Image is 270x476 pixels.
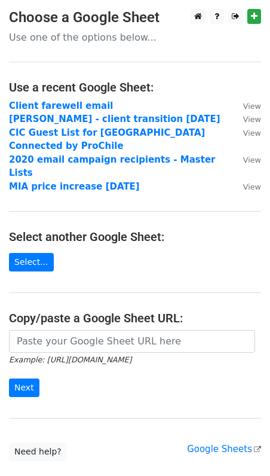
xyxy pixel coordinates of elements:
a: View [231,127,261,138]
a: Client farewell email [9,100,113,111]
a: 2020 email campaign recipients - Master Lists [9,154,216,179]
a: View [231,154,261,165]
a: [PERSON_NAME] - client transition [DATE] [9,114,220,124]
a: View [231,100,261,111]
h4: Use a recent Google Sheet: [9,80,261,94]
a: Google Sheets [187,444,261,454]
a: View [231,181,261,192]
small: View [243,102,261,111]
a: Need help? [9,443,67,461]
small: View [243,129,261,138]
a: MIA price increase [DATE] [9,181,140,192]
h4: Select another Google Sheet: [9,230,261,244]
iframe: Chat Widget [210,419,270,476]
a: Select... [9,253,54,271]
p: Use one of the options below... [9,31,261,44]
small: View [243,182,261,191]
h4: Copy/paste a Google Sheet URL: [9,311,261,325]
small: View [243,155,261,164]
a: CIC Guest List for [GEOGRAPHIC_DATA] Connected by ProChile [9,127,205,152]
a: View [231,114,261,124]
input: Paste your Google Sheet URL here [9,330,255,353]
small: View [243,115,261,124]
h3: Choose a Google Sheet [9,9,261,26]
input: Next [9,379,39,397]
small: Example: [URL][DOMAIN_NAME] [9,355,131,364]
